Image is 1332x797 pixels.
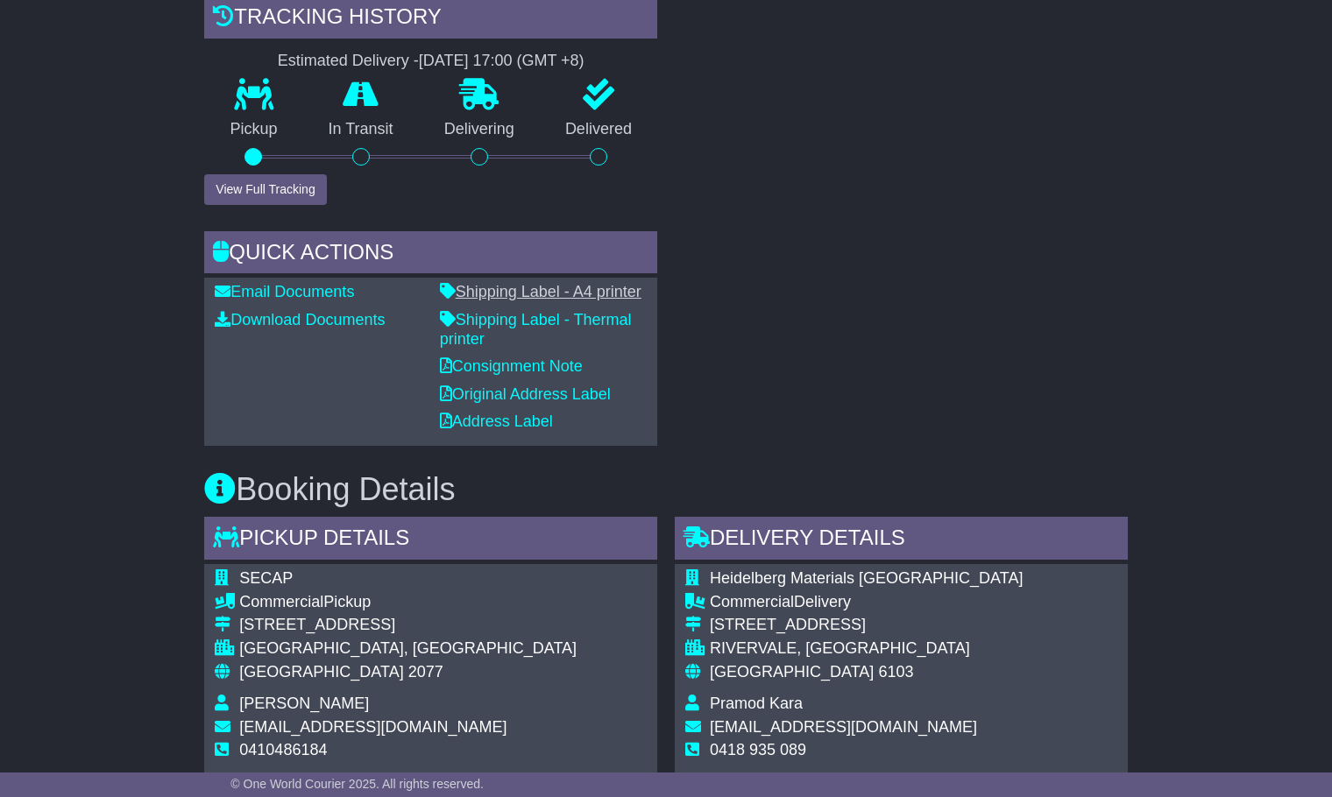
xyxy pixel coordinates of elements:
div: Delivery [710,593,1023,612]
div: [STREET_ADDRESS] [239,616,577,635]
span: [PERSON_NAME] [239,695,369,712]
span: [GEOGRAPHIC_DATA] [710,663,874,681]
span: [EMAIL_ADDRESS][DOMAIN_NAME] [239,718,507,736]
div: [STREET_ADDRESS] [710,616,1023,635]
span: 6103 [878,663,913,681]
div: Estimated Delivery - [204,52,657,71]
span: 0410486184 [239,741,327,758]
p: Delivering [419,120,540,139]
span: 0418 935 089 [710,741,806,758]
a: Download Documents [215,311,385,328]
div: RIVERVALE, [GEOGRAPHIC_DATA] [710,639,1023,659]
span: Pramod Kara [710,695,803,712]
a: Shipping Label - Thermal printer [440,311,632,348]
a: Consignment Note [440,357,583,375]
a: Email Documents [215,283,354,300]
div: [GEOGRAPHIC_DATA], [GEOGRAPHIC_DATA] [239,639,577,659]
button: View Full Tracking [204,174,326,205]
span: Commercial [710,593,794,610]
h3: Booking Details [204,472,1127,507]
a: Shipping Label - A4 printer [440,283,641,300]
p: In Transit [302,120,418,139]
span: © One World Courier 2025. All rights reserved. [230,777,484,791]
span: SECAP [239,569,293,587]
div: Pickup Details [204,517,657,564]
a: Address Label [440,413,553,430]
div: Quick Actions [204,231,657,279]
p: Delivered [540,120,657,139]
span: [GEOGRAPHIC_DATA] [239,663,403,681]
span: Heidelberg Materials [GEOGRAPHIC_DATA] [710,569,1023,587]
div: Pickup [239,593,577,612]
span: [EMAIL_ADDRESS][DOMAIN_NAME] [710,718,977,736]
div: Delivery Details [675,517,1128,564]
span: 2077 [408,663,443,681]
div: [DATE] 17:00 (GMT +8) [419,52,585,71]
span: Commercial [239,593,323,610]
p: Pickup [204,120,302,139]
a: Original Address Label [440,385,611,403]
